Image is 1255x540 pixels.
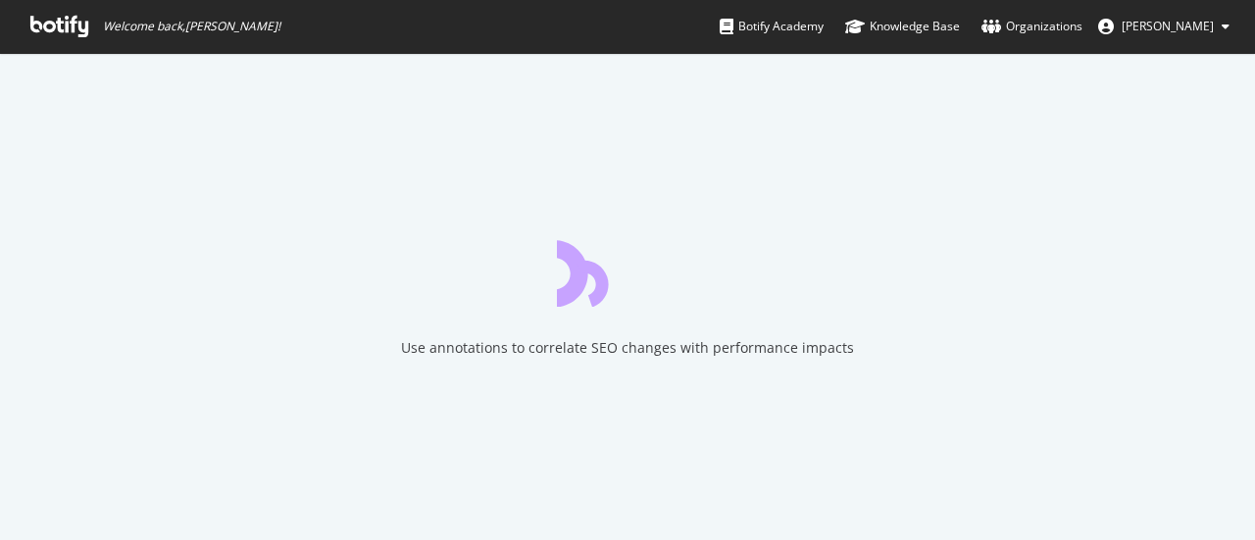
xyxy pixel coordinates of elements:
[103,19,280,34] span: Welcome back, [PERSON_NAME] !
[1082,11,1245,42] button: [PERSON_NAME]
[401,338,854,358] div: Use annotations to correlate SEO changes with performance impacts
[981,17,1082,36] div: Organizations
[720,17,824,36] div: Botify Academy
[1122,18,1214,34] span: Olena Astafieva
[557,236,698,307] div: animation
[845,17,960,36] div: Knowledge Base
